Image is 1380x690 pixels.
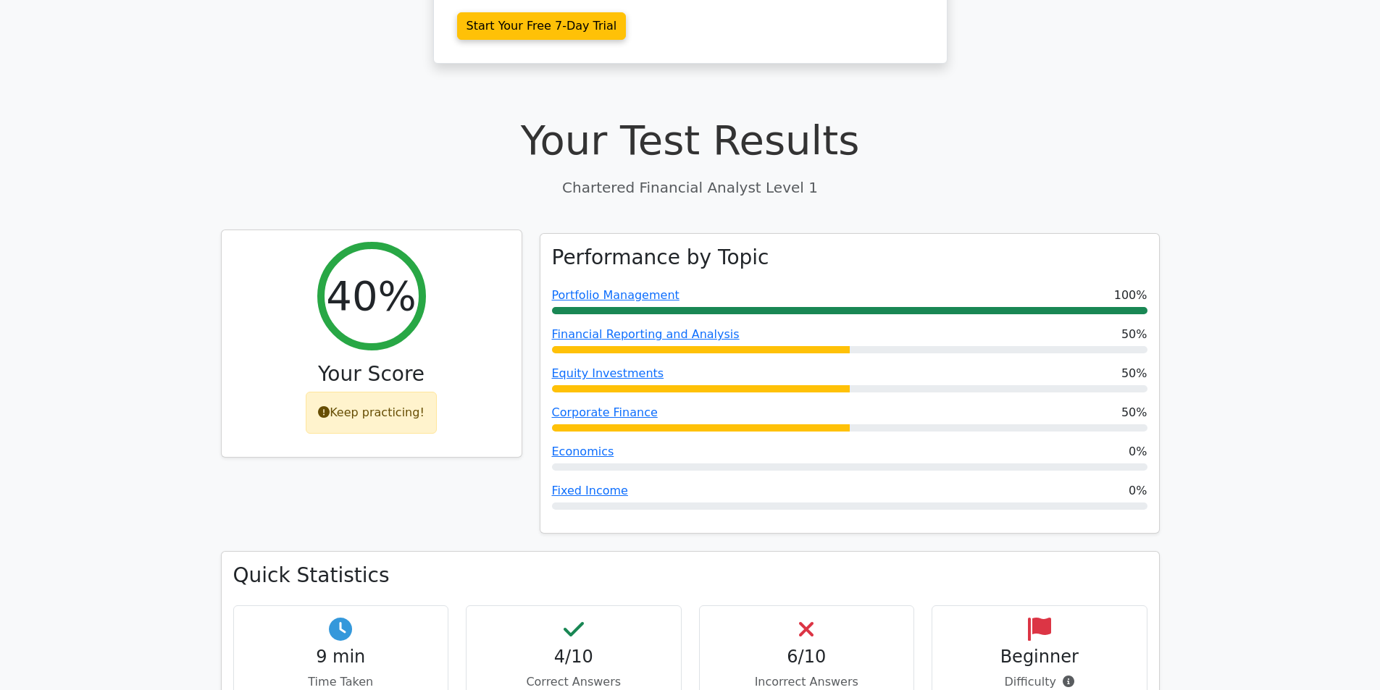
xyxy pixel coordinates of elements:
span: 50% [1121,404,1147,421]
h4: 6/10 [711,647,903,668]
span: 50% [1121,326,1147,343]
p: Chartered Financial Analyst Level 1 [221,177,1160,198]
h4: 4/10 [478,647,669,668]
a: Economics [552,445,614,458]
a: Start Your Free 7-Day Trial [457,12,627,40]
a: Financial Reporting and Analysis [552,327,740,341]
h2: 40% [326,272,416,320]
a: Portfolio Management [552,288,679,302]
a: Corporate Finance [552,405,658,419]
h3: Your Score [233,362,510,387]
div: Keep practicing! [306,392,437,434]
span: 0% [1129,443,1147,460]
h4: Beginner [944,647,1135,668]
a: Fixed Income [552,484,628,497]
span: 0% [1129,482,1147,500]
h1: Your Test Results [221,116,1160,164]
h3: Performance by Topic [552,245,769,270]
h3: Quick Statistics [233,563,1147,588]
a: Equity Investments [552,366,664,380]
span: 50% [1121,365,1147,382]
h4: 9 min [246,647,437,668]
span: 100% [1114,287,1147,304]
